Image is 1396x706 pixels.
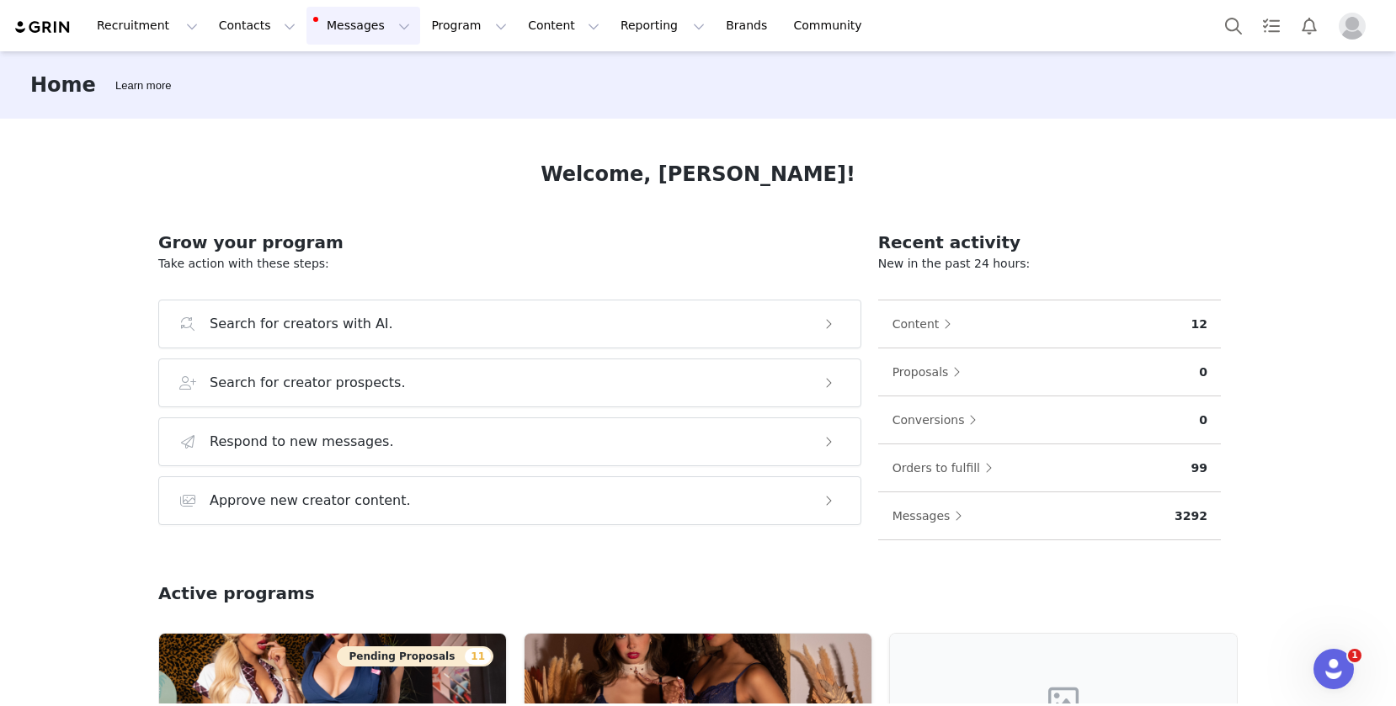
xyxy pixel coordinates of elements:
[1191,316,1207,333] p: 12
[158,417,861,466] button: Respond to new messages.
[878,255,1221,273] p: New in the past 24 hours:
[1339,13,1366,40] img: placeholder-profile.jpg
[158,581,315,606] h2: Active programs
[892,406,986,433] button: Conversions
[210,373,406,393] h3: Search for creator prospects.
[1253,7,1290,45] a: Tasks
[158,358,861,407] button: Search for creator prospects.
[158,300,861,348] button: Search for creators with AI.
[209,7,306,45] button: Contacts
[210,491,411,511] h3: Approve new creator content.
[1191,459,1207,477] p: 99
[784,7,880,45] a: Community
[87,7,208,45] button: Recruitment
[112,77,174,94] div: Tooltip anchor
[30,70,96,100] h3: Home
[1215,7,1252,45] button: Search
[306,7,420,45] button: Messages
[158,230,861,255] h2: Grow your program
[337,646,493,666] button: Pending Proposals11
[518,7,610,45] button: Content
[1175,507,1207,525] p: 3292
[158,255,861,273] p: Take action with these steps:
[210,314,393,334] h3: Search for creators with AI.
[1313,649,1354,689] iframe: Intercom live chat
[892,311,961,337] button: Content
[13,19,72,35] img: grin logo
[892,454,1001,481] button: Orders to fulfill
[1199,364,1207,381] p: 0
[716,7,782,45] a: Brands
[892,502,972,529] button: Messages
[210,432,394,452] h3: Respond to new messages.
[541,159,855,189] h1: Welcome, [PERSON_NAME]!
[158,476,861,525] button: Approve new creator content.
[610,7,715,45] button: Reporting
[1329,13,1383,40] button: Profile
[892,358,970,385] button: Proposals
[878,230,1221,255] h2: Recent activity
[1348,649,1361,662] span: 1
[421,7,517,45] button: Program
[1199,411,1207,429] p: 0
[1291,7,1328,45] button: Notifications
